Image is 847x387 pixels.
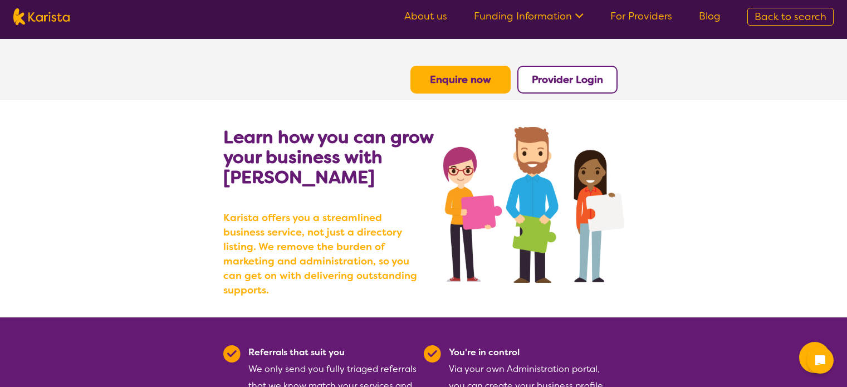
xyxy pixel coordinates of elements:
a: Funding Information [474,9,584,23]
a: About us [404,9,447,23]
img: grow your business with Karista [443,127,624,283]
img: Tick [424,345,441,362]
b: Referrals that suit you [248,346,345,358]
b: You're in control [449,346,520,358]
a: Enquire now [430,73,491,86]
button: Channel Menu [799,342,830,373]
img: Karista logo [13,8,70,25]
a: For Providers [610,9,672,23]
b: Karista offers you a streamlined business service, not just a directory listing. We remove the bu... [223,210,424,297]
a: Provider Login [532,73,603,86]
a: Blog [699,9,721,23]
b: Learn how you can grow your business with [PERSON_NAME] [223,125,433,189]
span: Back to search [755,10,826,23]
a: Back to search [747,8,834,26]
img: Tick [223,345,241,362]
button: Enquire now [410,66,511,94]
button: Provider Login [517,66,618,94]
